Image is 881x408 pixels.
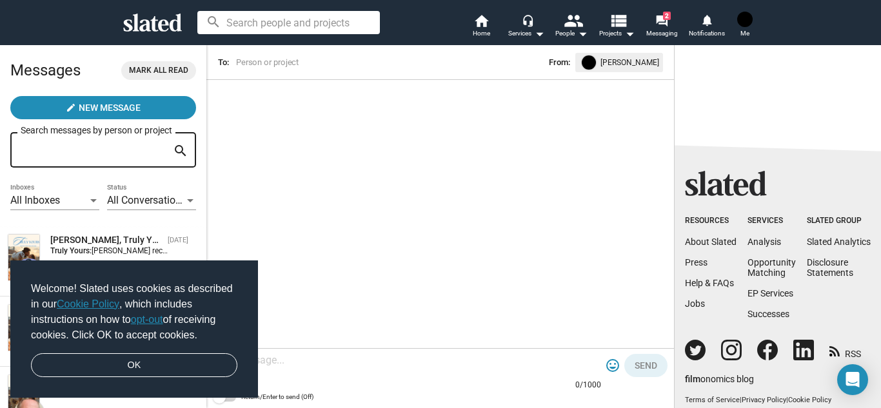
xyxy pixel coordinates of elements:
div: Resources [685,216,737,226]
button: Projects [594,13,639,41]
span: New Message [79,96,141,119]
span: All Inboxes [10,194,60,206]
img: undefined [582,55,596,70]
button: People [549,13,594,41]
mat-icon: tag_faces [605,358,620,373]
div: Services [747,216,796,226]
mat-hint: 0/1000 [575,380,601,391]
img: Jessica Frew [737,12,753,27]
a: opt-out [131,314,163,325]
span: Send [635,354,657,377]
a: Help & FAQs [685,278,734,288]
a: Jobs [685,298,705,309]
span: Messaging [646,26,678,41]
button: Services [504,13,549,41]
mat-icon: arrow_drop_down [575,26,590,41]
span: | [786,396,788,404]
button: Jessica FrewMe [729,9,760,43]
a: dismiss cookie message [31,353,237,378]
button: Mark all read [121,61,196,80]
time: [DATE] [168,236,188,244]
span: film [685,374,700,384]
a: Cookie Policy [788,396,831,404]
span: Home [473,26,490,41]
a: RSS [829,340,861,360]
mat-icon: headset_mic [522,14,533,26]
span: [PERSON_NAME] received your response. Thank you! [92,246,274,255]
div: cookieconsent [10,260,258,398]
mat-icon: view_list [609,11,628,30]
mat-icon: search [173,141,188,161]
a: filmonomics blog [685,363,754,385]
span: To: [218,57,229,67]
a: DisclosureStatements [807,257,853,278]
div: Services [508,26,544,41]
div: Elena Weinberg, Truly Yours [50,234,163,246]
a: About Slated [685,237,737,247]
a: Privacy Policy [742,396,786,404]
a: EP Services [747,288,793,298]
span: All Conversations [107,194,186,206]
img: Elena Weinberg [14,258,45,289]
mat-icon: arrow_drop_down [622,26,637,41]
span: Projects [599,26,635,41]
span: Welcome! Slated uses cookies as described in our , which includes instructions on how to of recei... [31,281,237,343]
span: 2 [663,12,671,20]
span: | [740,396,742,404]
a: Slated Analytics [807,237,871,247]
a: Notifications [684,13,729,41]
a: Home [459,13,504,41]
mat-icon: people [564,11,582,30]
input: Person or project [234,56,423,69]
a: Analysis [747,237,781,247]
h2: Messages [10,55,81,86]
span: Notifications [689,26,725,41]
span: [PERSON_NAME] [600,55,659,70]
div: Slated Group [807,216,871,226]
a: Cookie Policy [57,298,119,309]
a: Successes [747,309,789,319]
span: From: [549,55,570,70]
span: Mark all read [129,64,188,77]
span: Me [740,26,749,41]
mat-icon: home [473,13,489,28]
span: Return/Enter to send (Off) [241,389,313,405]
a: Terms of Service [685,396,740,404]
mat-icon: forum [655,14,668,26]
button: Send [624,354,668,377]
button: New Message [10,96,196,119]
mat-icon: create [66,102,76,113]
a: Press [685,257,708,267]
input: Search people and projects [197,11,380,34]
mat-icon: notifications [700,14,713,26]
img: Truly Yours [8,305,39,351]
img: Truly Yours [8,235,39,280]
a: OpportunityMatching [747,257,796,278]
strong: Truly Yours: [50,246,92,255]
div: Open Intercom Messenger [837,364,868,395]
a: 2Messaging [639,13,684,41]
mat-icon: arrow_drop_down [531,26,547,41]
div: People [555,26,588,41]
